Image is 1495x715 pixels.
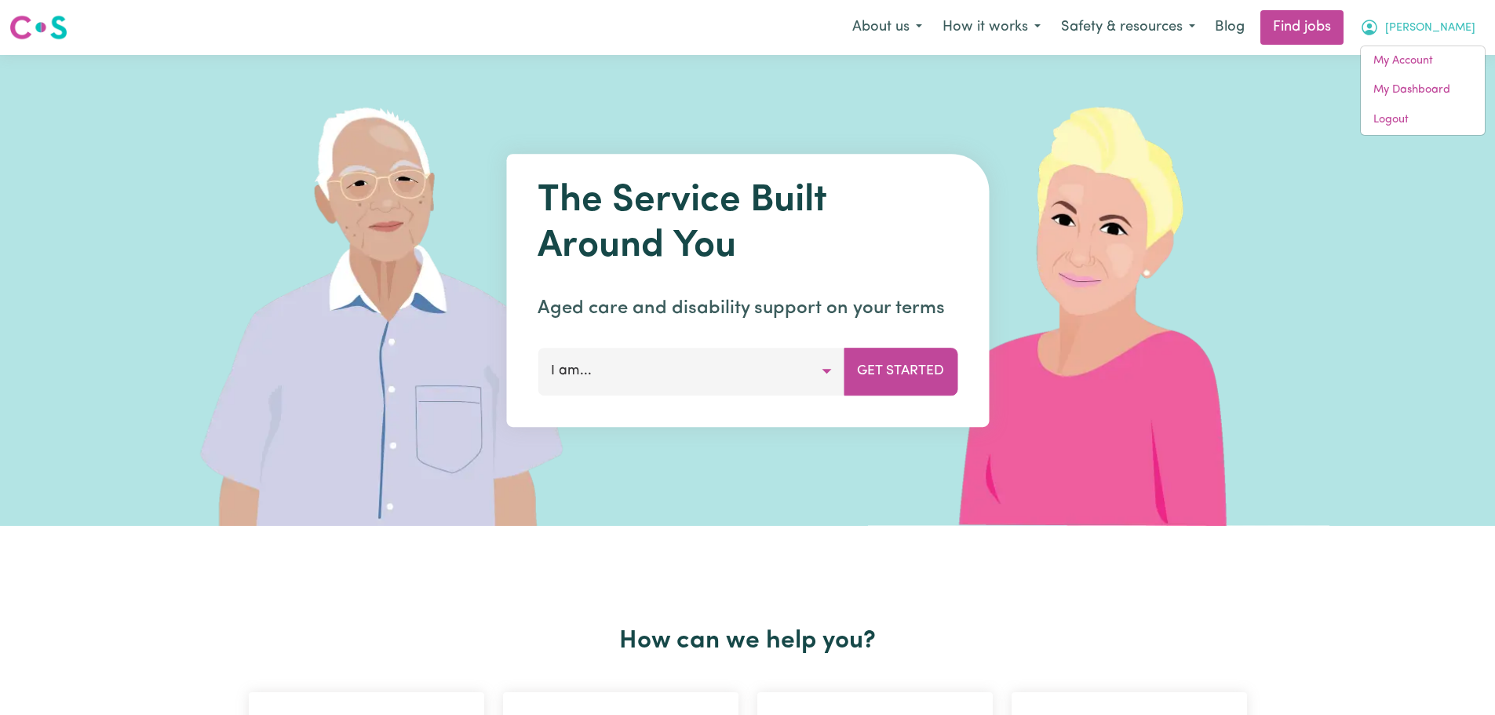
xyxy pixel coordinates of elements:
[1205,10,1254,45] a: Blog
[1361,46,1485,76] a: My Account
[538,348,844,395] button: I am...
[538,294,957,323] p: Aged care and disability support on your terms
[1051,11,1205,44] button: Safety & resources
[1360,46,1486,136] div: My Account
[1385,20,1475,37] span: [PERSON_NAME]
[1260,10,1344,45] a: Find jobs
[538,179,957,269] h1: The Service Built Around You
[9,9,67,46] a: Careseekers logo
[842,11,932,44] button: About us
[239,626,1256,656] h2: How can we help you?
[932,11,1051,44] button: How it works
[844,348,957,395] button: Get Started
[1350,11,1486,44] button: My Account
[1361,75,1485,105] a: My Dashboard
[9,13,67,42] img: Careseekers logo
[1361,105,1485,135] a: Logout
